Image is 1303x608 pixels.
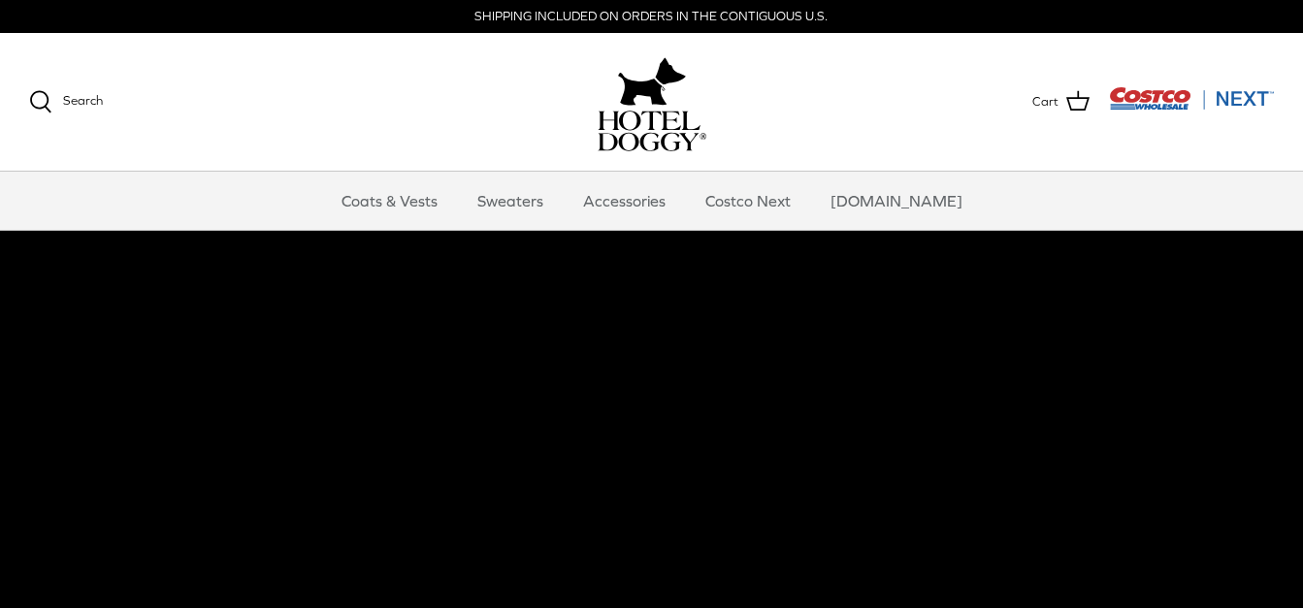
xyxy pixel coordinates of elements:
a: Cart [1032,89,1090,114]
a: [DOMAIN_NAME] [813,172,980,230]
img: hoteldoggy.com [618,52,686,111]
span: Cart [1032,92,1059,112]
a: Accessories [566,172,683,230]
img: hoteldoggycom [598,111,706,151]
a: Costco Next [688,172,808,230]
a: Coats & Vests [324,172,455,230]
a: Sweaters [460,172,561,230]
a: Search [29,90,103,113]
a: Visit Costco Next [1109,99,1274,113]
span: Search [63,93,103,108]
img: Costco Next [1109,86,1274,111]
a: hoteldoggy.com hoteldoggycom [598,52,706,151]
